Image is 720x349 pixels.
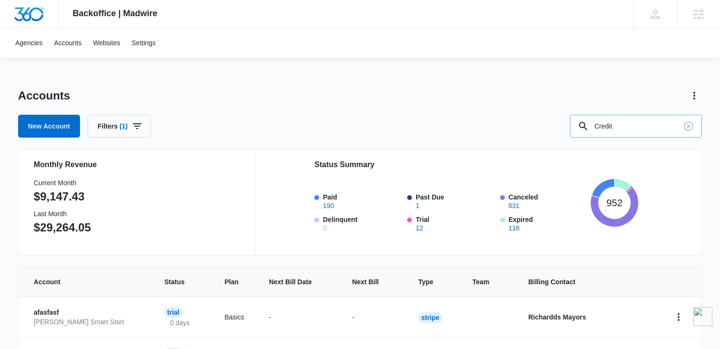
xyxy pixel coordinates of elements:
button: Expired [509,225,520,231]
span: Backoffice | Madwire [73,9,158,19]
label: Expired [509,215,587,231]
input: Search [570,115,702,138]
button: Actions [687,88,702,103]
a: New Account [18,115,80,138]
span: Next Bill Date [269,277,316,287]
h2: Status Summary [314,159,639,170]
span: Team [472,277,492,287]
h2: Monthly Revenue [34,159,243,170]
a: Settings [126,29,162,58]
div: Stripe [418,312,442,323]
button: home [671,309,686,325]
button: Canceled [509,202,520,209]
label: Trial [416,215,494,231]
button: Clear [681,119,696,134]
div: Trial [164,307,182,318]
span: Status [164,277,188,287]
span: (1) [120,123,128,130]
p: Basics [224,312,246,322]
a: Websites [87,29,126,58]
button: Filters(1) [88,115,151,138]
span: Type [418,277,436,287]
tspan: 952 [607,198,623,208]
label: Canceled [509,192,587,209]
a: afasfasf[PERSON_NAME] Smart Start [34,308,141,327]
td: - [258,297,341,338]
p: 0 days [164,318,195,328]
p: [PERSON_NAME] Smart Start [34,318,141,327]
p: afasfasf [34,308,141,318]
label: Past Due [416,192,494,209]
span: Billing Contact [528,277,648,287]
h3: Current Month [34,178,91,188]
a: Accounts [49,29,88,58]
button: Paid [323,202,334,209]
span: Account [34,277,128,287]
h3: Last Month [34,209,91,219]
label: Paid [323,192,401,209]
p: $9,147.43 [34,188,91,205]
button: Trial [416,225,423,231]
strong: Richardds Mayors [528,313,586,321]
label: Delinquent [323,215,401,231]
td: - [340,297,407,338]
a: Agencies [10,29,49,58]
span: Next Bill [352,277,381,287]
button: Past Due [416,202,420,209]
p: $29,264.05 [34,219,91,236]
span: Plan [224,277,246,287]
h1: Accounts [18,89,70,103]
